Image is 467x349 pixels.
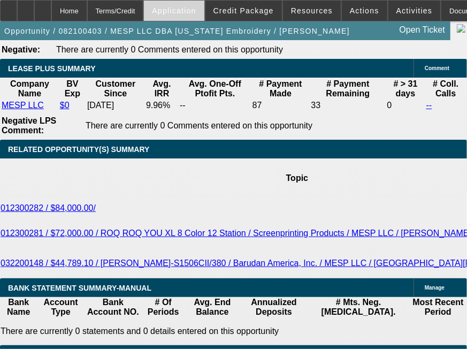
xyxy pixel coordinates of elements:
[342,1,387,21] button: Actions
[37,297,84,317] th: Account Type
[152,6,196,15] span: Application
[8,145,149,154] span: RELATED OPPORTUNITY(S) SUMMARY
[396,6,433,15] span: Activities
[394,79,418,98] b: # > 31 days
[213,6,274,15] span: Credit Package
[259,79,302,98] b: # Payment Made
[425,285,445,291] span: Manage
[1,203,96,213] a: 012300282 / $84,000.00/
[185,297,240,317] th: Avg. End Balance
[2,45,40,54] b: Negative:
[96,79,136,98] b: Customer Since
[283,1,341,21] button: Resources
[65,79,80,98] b: BV Exp
[2,101,44,110] a: MESP LLC
[426,101,432,110] a: --
[395,21,449,39] a: Open Ticket
[179,100,251,111] td: --
[388,1,441,21] button: Activities
[144,1,204,21] button: Application
[1,327,466,336] p: There are currently 0 statements and 0 details entered on this opportunity
[60,101,70,110] a: $0
[8,64,96,73] span: LEASE PLUS SUMMARY
[240,297,308,317] th: Annualized Deposits
[85,297,142,317] th: Bank Account NO.
[425,65,449,71] span: Comment
[409,297,467,317] th: Most Recent Period
[310,100,385,111] td: 33
[291,6,333,15] span: Resources
[350,6,379,15] span: Actions
[189,79,241,98] b: Avg. One-Off Ptofit Pts.
[56,45,283,54] span: There are currently 0 Comments entered on this opportunity
[8,284,151,292] span: BANK STATEMENT SUMMARY-MANUAL
[205,1,282,21] button: Credit Package
[386,100,424,111] td: 0
[4,27,350,35] span: Opportunity / 082100403 / MESP LLC DBA [US_STATE] Embroidery / [PERSON_NAME]
[153,79,171,98] b: Avg. IRR
[2,116,56,135] b: Negative LPS Comment:
[146,100,178,111] td: 9.96%
[252,100,310,111] td: 87
[326,79,370,98] b: # Payment Remaining
[457,24,465,33] img: facebook-icon.png
[308,297,409,317] th: # Mts. Neg. [MEDICAL_DATA].
[87,100,144,111] td: [DATE]
[86,121,312,130] span: There are currently 0 Comments entered on this opportunity
[10,79,49,98] b: Company Name
[433,79,458,98] b: # Coll. Calls
[142,297,185,317] th: # Of Periods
